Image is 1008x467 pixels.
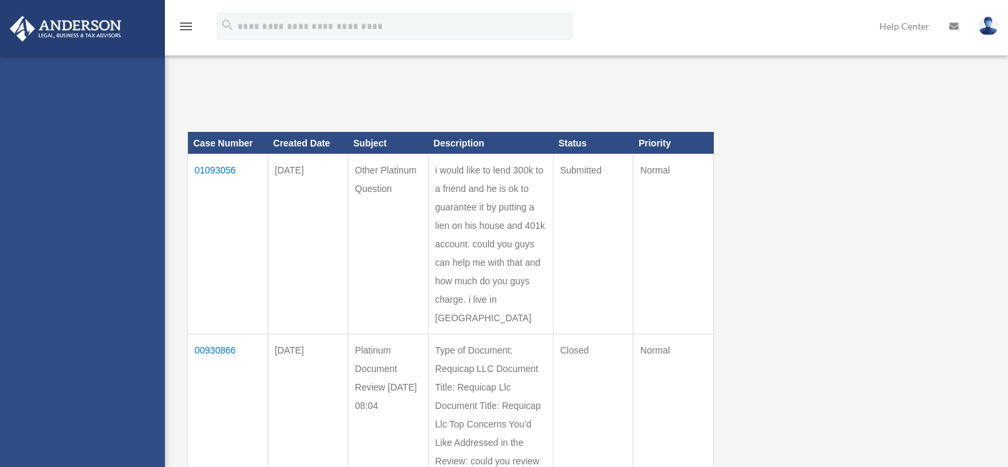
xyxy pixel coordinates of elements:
[6,16,125,42] img: Anderson Advisors Platinum Portal
[428,132,553,154] th: Description
[188,132,268,154] th: Case Number
[268,132,348,154] th: Created Date
[553,132,633,154] th: Status
[428,154,553,334] td: i would like to lend 300k to a friend and he is ok to guarantee it by putting a lien on his house...
[178,18,194,34] i: menu
[348,132,429,154] th: Subject
[178,23,194,34] a: menu
[633,154,714,334] td: Normal
[633,132,714,154] th: Priority
[268,154,348,334] td: [DATE]
[553,154,633,334] td: Submitted
[220,18,235,32] i: search
[978,16,998,36] img: User Pic
[348,154,429,334] td: Other Platinum Question
[188,154,268,334] td: 01093056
